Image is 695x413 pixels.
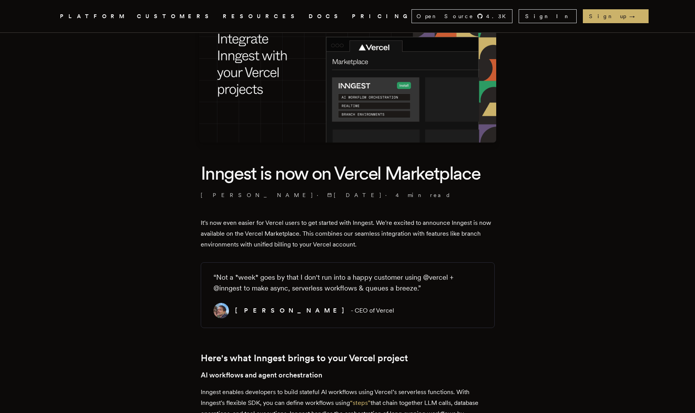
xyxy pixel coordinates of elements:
button: RESOURCES [223,12,299,21]
a: DOCS [309,12,343,21]
span: [PERSON_NAME] [235,307,351,314]
p: It's now even easier for Vercel users to get started with Inngest. We're excited to announce Inng... [201,218,495,250]
a: [PERSON_NAME] [201,191,314,199]
figcaption: - CEO of Vercel [235,305,394,316]
p: · · [201,191,495,199]
a: CUSTOMERS [137,12,213,21]
button: PLATFORM [60,12,128,21]
span: Open Source [417,12,474,20]
h1: Inngest is now on Vercel Marketplace [201,161,495,185]
a: Sign In [519,9,577,23]
a: “steps” [350,399,371,406]
h3: AI workflows and agent orchestration [201,370,495,381]
blockquote: “ Not a *week* goes by that I don't run into a happy customer using @vercel + @inngest to make as... [213,272,479,294]
img: Image of Guillermo Rauch [213,303,229,318]
a: PRICING [352,12,412,21]
h2: Here's what Inngest brings to your Vercel project [201,353,495,364]
span: [DATE] [327,191,382,199]
span: 4.3 K [486,12,511,20]
a: Sign up [583,9,649,23]
span: → [629,12,642,20]
span: 4 min read [396,191,451,199]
